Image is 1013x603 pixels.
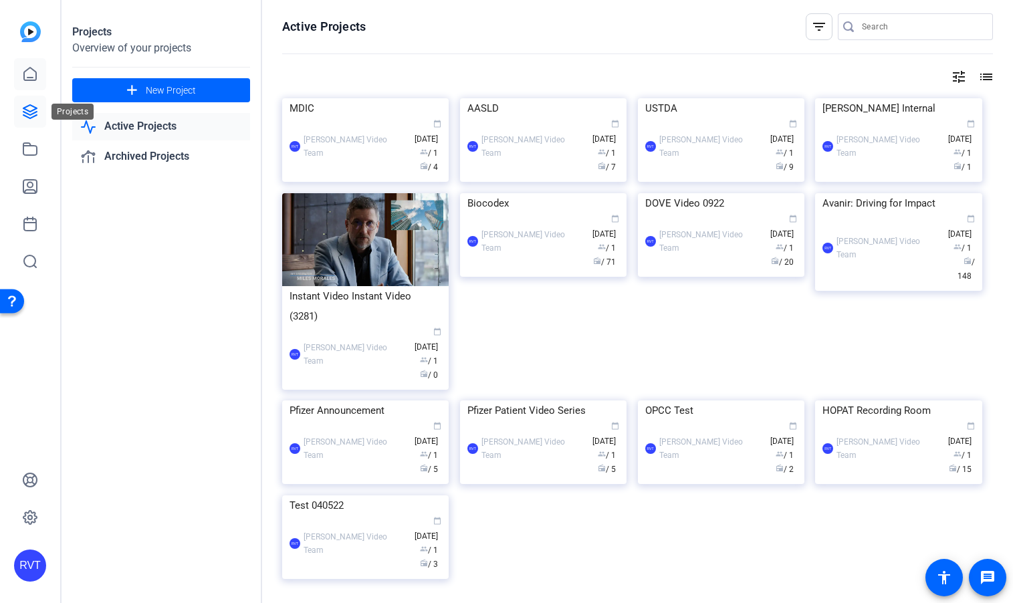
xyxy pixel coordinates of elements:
span: / 1 [598,451,616,460]
span: / 1 [598,148,616,158]
div: [PERSON_NAME] Video Team [481,228,586,255]
span: / 0 [420,370,438,380]
div: RVT [822,141,833,152]
span: / 3 [420,560,438,569]
div: RVT [822,443,833,454]
div: RVT [822,243,833,253]
span: / 1 [776,148,794,158]
div: [PERSON_NAME] Video Team [659,228,764,255]
div: RVT [467,236,478,247]
span: / 20 [771,257,794,267]
div: [PERSON_NAME] Video Team [481,435,586,462]
div: Test 040522 [290,495,441,515]
span: / 2 [776,465,794,474]
div: RVT [290,443,300,454]
div: Projects [72,24,250,40]
span: calendar_today [967,422,975,430]
div: [PERSON_NAME] Video Team [481,133,586,160]
button: New Project [72,78,250,102]
span: / 1 [953,243,972,253]
span: / 1 [776,451,794,460]
div: Pfizer Patient Video Series [467,400,619,420]
span: calendar_today [967,215,975,223]
div: RVT [14,550,46,582]
div: RVT [645,141,656,152]
span: / 1 [953,451,972,460]
mat-icon: tune [951,69,967,85]
a: Archived Projects [72,143,250,170]
span: / 1 [420,546,438,555]
span: group [420,450,428,458]
span: calendar_today [611,215,619,223]
span: / 1 [420,356,438,366]
h1: Active Projects [282,19,366,35]
mat-icon: accessibility [936,570,952,586]
span: calendar_today [433,517,441,525]
div: RVT [467,443,478,454]
div: Biocodex [467,193,619,213]
span: radio [598,464,606,472]
div: Avanir: Driving for Impact [822,193,974,213]
span: [DATE] [415,517,441,541]
span: [DATE] [948,215,975,239]
span: / 4 [420,162,438,172]
span: / 1 [420,148,438,158]
span: radio [420,162,428,170]
span: [DATE] [415,328,441,352]
div: [PERSON_NAME] Video Team [659,133,764,160]
span: radio [949,464,957,472]
div: [PERSON_NAME] Video Team [836,235,941,261]
span: / 1 [598,243,616,253]
span: calendar_today [433,120,441,128]
span: / 71 [593,257,616,267]
mat-icon: list [977,69,993,85]
div: OPCC Test [645,400,797,420]
div: Projects [51,104,94,120]
span: [DATE] [770,215,797,239]
span: radio [771,257,779,265]
span: radio [598,162,606,170]
div: Instant Video Instant Video (3281) [290,286,441,326]
div: [PERSON_NAME] Internal [822,98,974,118]
span: / 5 [420,465,438,474]
div: AASLD [467,98,619,118]
div: Pfizer Announcement [290,400,441,420]
div: [PERSON_NAME] Video Team [836,133,941,160]
span: group [953,450,962,458]
span: calendar_today [433,422,441,430]
mat-icon: filter_list [811,19,827,35]
div: RVT [467,141,478,152]
a: Active Projects [72,113,250,140]
span: calendar_today [967,120,975,128]
div: [PERSON_NAME] Video Team [304,133,408,160]
span: group [420,356,428,364]
span: radio [420,559,428,567]
input: Search [862,19,982,35]
span: group [598,450,606,458]
div: USTDA [645,98,797,118]
span: radio [964,257,972,265]
span: calendar_today [789,422,797,430]
span: group [420,148,428,156]
span: / 5 [598,465,616,474]
span: calendar_today [611,422,619,430]
span: radio [420,370,428,378]
mat-icon: message [980,570,996,586]
div: [PERSON_NAME] Video Team [304,341,408,368]
span: group [598,243,606,251]
div: [PERSON_NAME] Video Team [659,435,764,462]
div: RVT [290,141,300,152]
span: group [953,243,962,251]
span: New Project [146,84,196,98]
img: blue-gradient.svg [20,21,41,42]
div: RVT [290,538,300,549]
span: calendar_today [433,328,441,336]
span: / 1 [953,162,972,172]
span: radio [776,162,784,170]
div: Overview of your projects [72,40,250,56]
span: group [776,148,784,156]
div: DOVE Video 0922 [645,193,797,213]
div: HOPAT Recording Room [822,400,974,420]
span: / 1 [420,451,438,460]
span: / 1 [776,243,794,253]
